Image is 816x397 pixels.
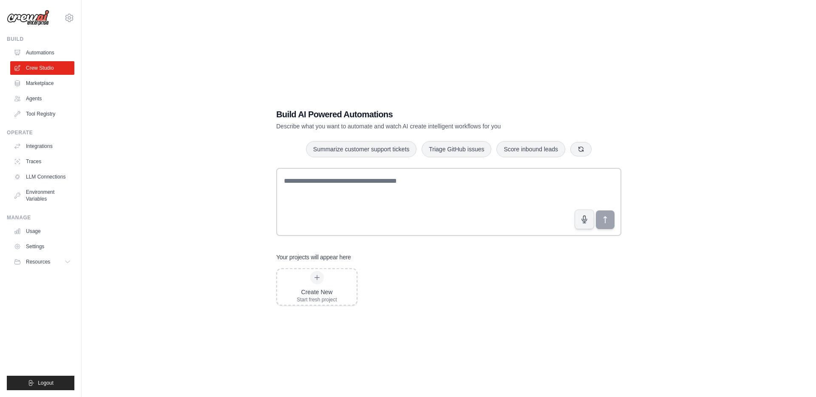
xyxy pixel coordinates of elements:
a: Traces [10,155,74,168]
iframe: Chat Widget [773,356,816,397]
p: Describe what you want to automate and watch AI create intelligent workflows for you [276,122,562,130]
h3: Your projects will appear here [276,253,351,261]
span: Logout [38,380,54,386]
a: Integrations [10,139,74,153]
button: Logout [7,376,74,390]
div: Create New [297,288,337,296]
a: Marketplace [10,77,74,90]
button: Score inbound leads [496,141,565,157]
a: Usage [10,224,74,238]
button: Triage GitHub issues [422,141,491,157]
a: Environment Variables [10,185,74,206]
a: Settings [10,240,74,253]
button: Resources [10,255,74,269]
button: Get new suggestions [570,142,592,156]
a: Crew Studio [10,61,74,75]
a: Tool Registry [10,107,74,121]
div: Manage [7,214,74,221]
button: Summarize customer support tickets [306,141,416,157]
div: Build [7,36,74,43]
a: LLM Connections [10,170,74,184]
img: Logo [7,10,49,26]
div: Operate [7,129,74,136]
div: Start fresh project [297,296,337,303]
button: Click to speak your automation idea [575,210,594,229]
h1: Build AI Powered Automations [276,108,562,120]
span: Resources [26,258,50,265]
a: Agents [10,92,74,105]
a: Automations [10,46,74,60]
